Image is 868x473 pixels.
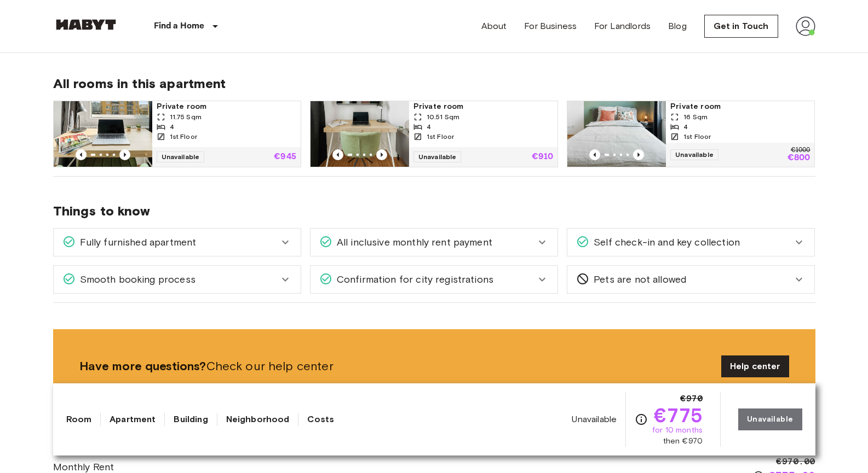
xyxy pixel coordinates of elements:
[307,413,334,426] a: Costs
[332,149,343,160] button: Previous image
[311,229,557,256] div: All inclusive monthly rent payment
[54,266,301,293] div: Smooth booking process
[53,203,815,219] span: Things to know
[332,235,492,249] span: All inclusive monthly rent payment
[796,16,815,36] img: avatar
[413,151,462,162] span: Unavailable
[170,112,202,122] span: 11.75 Sqm
[413,101,553,112] span: Private room
[376,149,387,160] button: Previous image
[791,147,810,154] p: €1000
[157,101,296,112] span: Private room
[76,272,196,287] span: Smooth booking process
[170,122,174,132] span: 4
[53,75,815,92] span: All rooms in this apartment
[311,101,409,167] img: Marketing picture of unit DE-02-020-001-02HF
[154,20,205,33] p: Find a Home
[226,413,290,426] a: Neighborhood
[54,101,152,167] img: Marketing picture of unit DE-02-020-001-03HF
[53,101,301,167] a: Marketing picture of unit DE-02-020-001-03HFPrevious imagePrevious imagePrivate room11.75 Sqm41st...
[274,153,296,161] p: €945
[589,235,740,249] span: Self check-in and key collection
[79,359,206,373] b: Have more questions?
[567,266,814,293] div: Pets are not allowed
[53,19,119,30] img: Habyt
[481,20,507,33] a: About
[654,405,703,425] span: €775
[567,229,814,256] div: Self check-in and key collection
[680,392,703,405] span: €970
[79,358,712,375] span: Check our help center
[567,101,815,167] a: Marketing picture of unit DE-02-020-001-01HFPrevious imagePrevious imagePrivate room16 Sqm41st Fl...
[427,122,431,132] span: 4
[683,112,708,122] span: 16 Sqm
[683,132,711,142] span: 1st Floor
[776,455,815,468] span: €970.00
[594,20,651,33] a: For Landlords
[532,153,554,161] p: €910
[670,149,718,160] span: Unavailable
[427,112,459,122] span: 10.51 Sqm
[427,132,454,142] span: 1st Floor
[311,266,557,293] div: Confirmation for city registrations
[652,425,703,436] span: for 10 months
[721,355,789,377] a: Help center
[787,154,810,162] p: €800
[76,235,197,249] span: Fully furnished apartment
[663,436,703,447] span: then €970
[635,413,648,426] svg: Check cost overview for full price breakdown. Please note that discounts apply to new joiners onl...
[66,413,92,426] a: Room
[170,132,197,142] span: 1st Floor
[572,413,617,425] span: Unavailable
[332,272,493,287] span: Confirmation for city registrations
[157,151,205,162] span: Unavailable
[174,413,208,426] a: Building
[589,149,600,160] button: Previous image
[633,149,644,160] button: Previous image
[668,20,687,33] a: Blog
[524,20,577,33] a: For Business
[567,101,666,167] img: Marketing picture of unit DE-02-020-001-01HF
[310,101,558,167] a: Marketing picture of unit DE-02-020-001-02HFPrevious imagePrevious imagePrivate room10.51 Sqm41st...
[683,122,688,132] span: 4
[704,15,778,38] a: Get in Touch
[589,272,686,287] span: Pets are not allowed
[670,101,810,112] span: Private room
[110,413,156,426] a: Apartment
[54,229,301,256] div: Fully furnished apartment
[76,149,87,160] button: Previous image
[119,149,130,160] button: Previous image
